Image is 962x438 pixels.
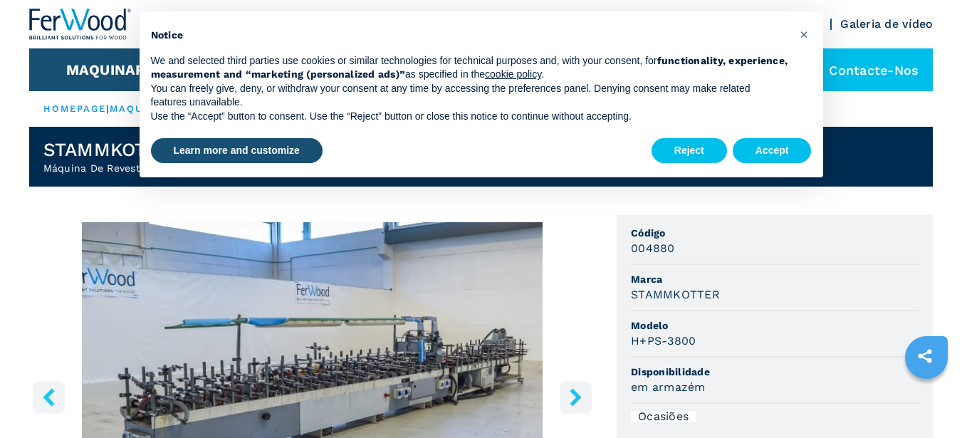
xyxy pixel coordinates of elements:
p: We and selected third parties use cookies or similar technologies for technical purposes and, wit... [151,54,789,82]
a: HOMEPAGE [43,103,107,114]
button: Reject [652,138,727,164]
a: cookie policy [485,68,541,80]
h3: STAMMKOTTER [631,286,720,303]
button: left-button [33,381,65,413]
button: Maquinaria [66,61,161,78]
span: | [106,103,109,114]
a: sharethis [907,338,943,374]
span: Código [631,226,919,240]
div: Contacte-nos [793,48,933,91]
button: right-button [560,381,592,413]
div: Ocasiões [631,411,696,422]
h2: Notice [151,28,789,43]
p: Use the “Accept” button to consent. Use the “Reject” button or close this notice to continue with... [151,110,789,124]
h3: em armazém [631,379,706,395]
span: × [800,26,808,43]
h3: H+PS-3800 [631,333,696,349]
button: Accept [733,138,812,164]
button: Learn more and customize [151,138,323,164]
h2: Máquina De Revestimento Para Perfis [43,161,308,175]
img: Ferwood [29,9,132,40]
span: Marca [631,272,919,286]
h1: STAMMKOTTER - H+PS-3800 [43,138,308,161]
iframe: Chat [901,374,951,427]
strong: functionality, experience, measurement and “marketing (personalized ads)” [151,55,788,80]
h3: 004880 [631,240,675,256]
button: Close this notice [793,23,816,46]
p: You can freely give, deny, or withdraw your consent at any time by accessing the preferences pane... [151,82,789,110]
span: Disponibilidade [631,365,919,379]
span: Modelo [631,318,919,333]
a: maquinaria [110,103,184,114]
a: Galeria de vídeo [840,17,933,31]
